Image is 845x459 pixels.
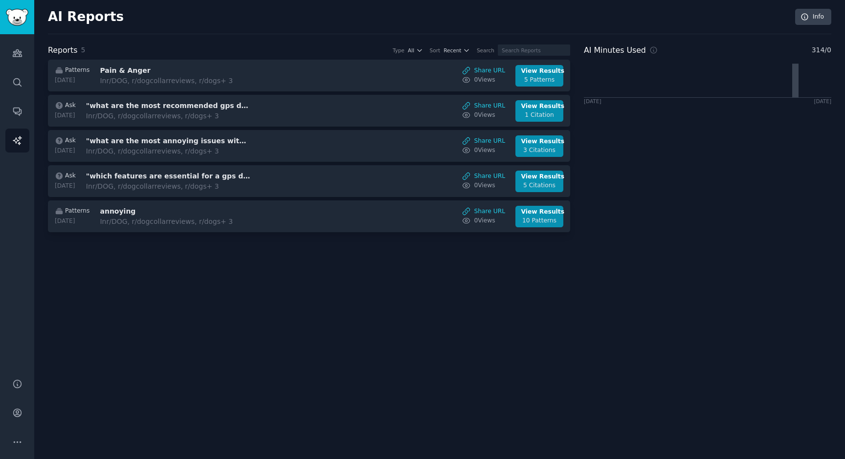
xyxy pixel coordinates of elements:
div: In r/DOG, r/dogcollarreviews, r/dogs + 3 [86,146,250,156]
div: [DATE] [55,147,76,155]
div: 5 Patterns [521,76,558,85]
a: Patterns[DATE]annoyingInr/DOG, r/dogcollarreviews, r/dogs+ 3Share URL0ViewsView Results10 Patterns [48,200,570,232]
div: In r/DOG, r/dogcollarreviews, r/dogs + 3 [86,111,250,121]
a: Ask[DATE]"what are the most annoying issues with existing gps dog trackers?"Inr/DOG, r/dogcollarr... [48,130,570,162]
a: Share URL [462,102,505,110]
div: [DATE] [814,98,831,105]
span: Ask [65,136,76,145]
div: Type [393,47,404,54]
a: Share URL [462,66,505,75]
div: View Results [521,67,558,76]
div: View Results [521,173,558,181]
div: [DATE] [55,182,76,191]
input: Search Reports [498,44,570,56]
div: In r/DOG, r/dogcollarreviews, r/dogs + 3 [100,76,264,86]
div: View Results [521,208,558,217]
div: In r/DOG, r/dogcollarreviews, r/dogs + 3 [100,217,264,227]
a: Share URL [462,207,505,216]
h2: Reports [48,44,77,57]
h2: AI Minutes Used [584,44,646,57]
span: Patterns [65,207,89,216]
a: View Results5 Citations [515,171,563,192]
h3: "what are the most recommended gps dog trackers and why?" [86,101,250,111]
span: 314 / 0 [812,45,831,55]
a: Share URL [462,137,505,146]
h3: Pain & Anger [100,66,264,76]
button: Recent [444,47,470,54]
a: View Results1 Citation [515,100,563,122]
a: View Results10 Patterns [515,206,563,227]
a: 0Views [462,181,505,190]
span: Ask [65,101,76,110]
div: 5 Citations [521,181,558,190]
a: 0Views [462,76,505,85]
a: Share URL [462,172,505,181]
a: Info [795,9,831,25]
div: [DATE] [55,217,89,226]
h3: "which features are essential for a gps dog tracker?" [86,171,250,181]
a: 0Views [462,111,505,120]
span: 5 [81,46,85,54]
h2: AI Reports [48,9,124,25]
div: [DATE] [584,98,601,105]
a: View Results3 Citations [515,135,563,157]
div: 10 Patterns [521,217,558,225]
div: View Results [521,137,558,146]
div: 3 Citations [521,146,558,155]
div: [DATE] [55,111,76,120]
a: Ask[DATE]"which features are essential for a gps dog tracker?"Inr/DOG, r/dogcollarreviews, r/dogs... [48,165,570,197]
div: 1 Citation [521,111,558,120]
div: In r/DOG, r/dogcollarreviews, r/dogs + 3 [86,181,250,192]
h3: "what are the most annoying issues with existing gps dog trackers?" [86,136,250,146]
a: Ask[DATE]"what are the most recommended gps dog trackers and why?"Inr/DOG, r/dogcollarreviews, r/... [48,95,570,127]
a: 0Views [462,217,505,225]
a: 0Views [462,146,505,155]
h3: annoying [100,206,264,217]
div: Sort [430,47,441,54]
span: All [408,47,414,54]
span: Ask [65,172,76,180]
img: GummySearch logo [6,9,28,26]
div: [DATE] [55,76,89,85]
div: Search [477,47,494,54]
span: Recent [444,47,461,54]
span: Patterns [65,66,89,75]
button: All [408,47,423,54]
a: View Results5 Patterns [515,65,563,87]
a: Patterns[DATE]Pain & AngerInr/DOG, r/dogcollarreviews, r/dogs+ 3Share URL0ViewsView Results5 Patt... [48,60,570,91]
div: View Results [521,102,558,111]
